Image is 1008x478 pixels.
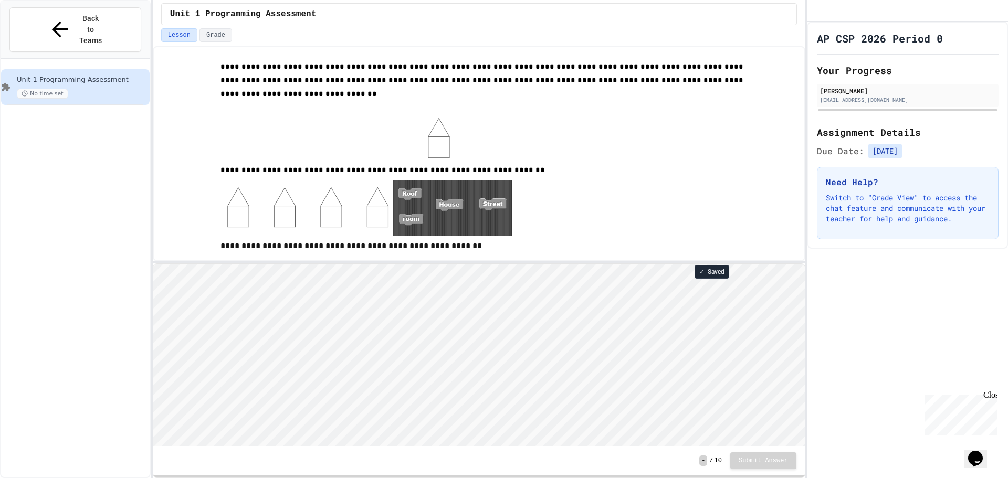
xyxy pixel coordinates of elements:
[730,452,796,469] button: Submit Answer
[4,4,72,67] div: Chat with us now!Close
[964,436,997,468] iframe: chat widget
[921,390,997,435] iframe: chat widget
[820,86,995,95] div: [PERSON_NAME]
[709,456,713,465] span: /
[817,145,864,157] span: Due Date:
[826,176,990,188] h3: Need Help?
[9,7,141,52] button: Back to Teams
[868,144,902,158] span: [DATE]
[17,76,148,84] span: Unit 1 Programming Assessment
[739,456,788,465] span: Submit Answer
[153,264,805,446] iframe: Snap! Programming Environment
[161,28,197,42] button: Lesson
[699,268,705,276] span: ✓
[817,63,999,78] h2: Your Progress
[17,89,68,99] span: No time set
[715,456,722,465] span: 10
[199,28,232,42] button: Grade
[817,125,999,140] h2: Assignment Details
[708,268,724,276] span: Saved
[78,13,103,46] span: Back to Teams
[170,8,316,20] span: Unit 1 Programming Assessment
[699,455,707,466] span: -
[826,193,990,224] p: Switch to "Grade View" to access the chat feature and communicate with your teacher for help and ...
[820,96,995,104] div: [EMAIL_ADDRESS][DOMAIN_NAME]
[817,31,943,46] h1: AP CSP 2026 Period 0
